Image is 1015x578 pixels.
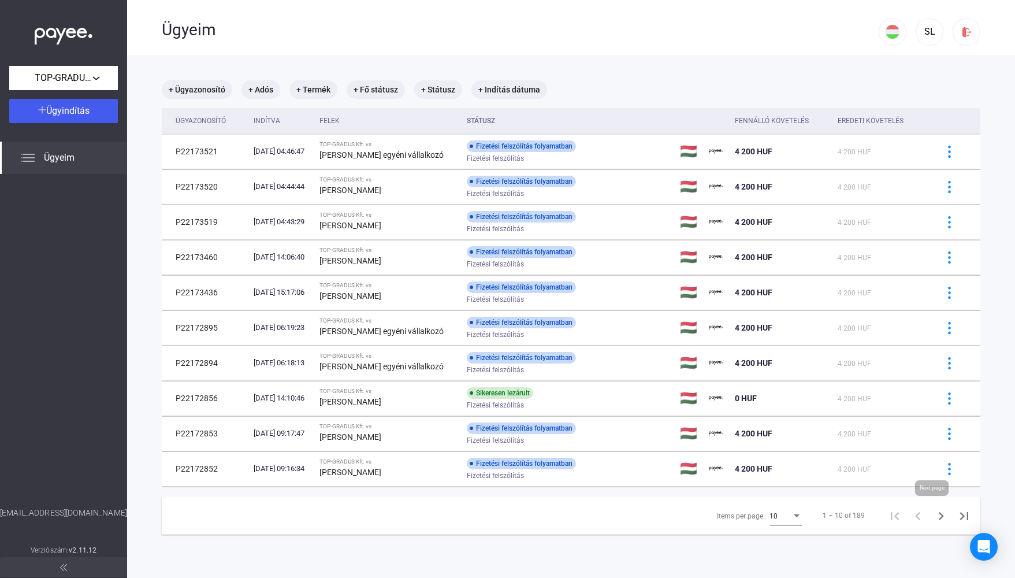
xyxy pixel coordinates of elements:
[467,246,576,258] div: Fizetési felszólítás folyamatban
[38,106,46,114] img: plus-white.svg
[467,211,576,223] div: Fizetési felszólítás folyamatban
[735,288,772,297] span: 4 200 HUF
[241,80,280,99] mat-chip: + Adós
[467,176,576,187] div: Fizetési felszólítás folyamatban
[937,421,961,446] button: more-blue
[254,428,311,439] div: [DATE] 09:17:47
[319,212,457,218] div: TOP-GRADUS Kft. vs
[735,114,828,128] div: Fennálló követelés
[347,80,405,99] mat-chip: + Fő státusz
[467,317,576,328] div: Fizetési felszólítás folyamatban
[467,387,533,399] div: Sikeresen lezárult
[937,280,961,305] button: more-blue
[943,392,955,405] img: more-blue
[735,394,757,403] span: 0 HUF
[254,392,311,404] div: [DATE] 14:10:46
[943,287,955,299] img: more-blue
[838,114,923,128] div: Eredeti követelés
[937,316,961,340] button: more-blue
[44,151,75,165] span: Ügyeim
[467,469,524,483] span: Fizetési felszólítás
[709,391,723,405] img: payee-logo
[937,457,961,481] button: more-blue
[162,275,249,310] td: P22173436
[35,21,92,45] img: white-payee-white-dot.svg
[319,282,457,289] div: TOP-GRADUS Kft. vs
[254,463,311,475] div: [DATE] 09:16:34
[717,509,765,523] div: Items per page:
[471,80,547,99] mat-chip: + Indítás dátuma
[735,147,772,156] span: 4 200 HUF
[254,114,311,128] div: Indítva
[937,175,961,199] button: more-blue
[883,504,906,527] button: First page
[735,323,772,332] span: 4 200 HUF
[60,564,67,571] img: arrow-double-left-grey.svg
[675,451,705,486] td: 🇭🇺
[319,317,457,324] div: TOP-GRADUS Kft. vs
[937,245,961,269] button: more-blue
[838,360,871,368] span: 4 200 HUF
[838,148,871,156] span: 4 200 HUF
[709,144,723,158] img: payee-logo
[735,253,772,262] span: 4 200 HUF
[254,251,311,263] div: [DATE] 14:06:40
[467,433,524,447] span: Fizetési felszólítás
[879,18,906,46] button: HU
[906,504,930,527] button: Previous page
[176,114,226,128] div: Ügyazonosító
[838,114,904,128] div: Eredeti követelés
[162,169,249,204] td: P22173520
[709,215,723,229] img: payee-logo
[943,463,955,475] img: more-blue
[838,430,871,438] span: 4 200 HUF
[467,292,524,306] span: Fizetési felszólítás
[162,310,249,345] td: P22172895
[735,358,772,368] span: 4 200 HUF
[9,99,118,123] button: Ügyindítás
[838,395,871,403] span: 4 200 HUF
[937,139,961,164] button: more-blue
[943,357,955,369] img: more-blue
[162,240,249,275] td: P22173460
[467,423,576,434] div: Fizetési felszólítás folyamatban
[319,362,444,371] strong: [PERSON_NAME] egyéni vállalkozó
[675,310,705,345] td: 🇭🇺
[735,464,772,473] span: 4 200 HUF
[162,205,249,239] td: P22173519
[467,187,524,201] span: Fizetési felszólítás
[675,416,705,451] td: 🇭🇺
[943,216,955,228] img: more-blue
[319,247,457,254] div: TOP-GRADUS Kft. vs
[823,509,865,523] div: 1 – 10 of 189
[709,356,723,370] img: payee-logo
[467,363,524,377] span: Fizetési felszólítás
[709,250,723,264] img: payee-logo
[319,150,444,160] strong: [PERSON_NAME] egyéni vállalkozó
[709,180,723,194] img: payee-logo
[467,281,576,293] div: Fizetési felszólítás folyamatban
[838,465,871,473] span: 4 200 HUF
[319,432,381,442] strong: [PERSON_NAME]
[838,254,871,262] span: 4 200 HUF
[675,134,705,169] td: 🇭🇺
[961,26,973,38] img: logout-red
[319,327,444,336] strong: [PERSON_NAME] egyéni vállalkozó
[920,25,939,39] div: SL
[254,287,311,298] div: [DATE] 15:17:06
[467,352,576,364] div: Fizetési felszólítás folyamatban
[970,533,998,561] div: Open Intercom Messenger
[254,322,311,334] div: [DATE] 06:19:23
[162,346,249,380] td: P22172894
[930,504,953,527] button: Next page
[319,291,381,301] strong: [PERSON_NAME]
[254,216,311,228] div: [DATE] 04:43:29
[162,451,249,486] td: P22172852
[319,423,457,430] div: TOP-GRADUS Kft. vs
[319,256,381,265] strong: [PERSON_NAME]
[176,114,244,128] div: Ügyazonosító
[319,176,457,183] div: TOP-GRADUS Kft. vs
[914,480,949,496] div: Next page
[254,114,280,128] div: Indítva
[319,388,457,395] div: TOP-GRADUS Kft. vs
